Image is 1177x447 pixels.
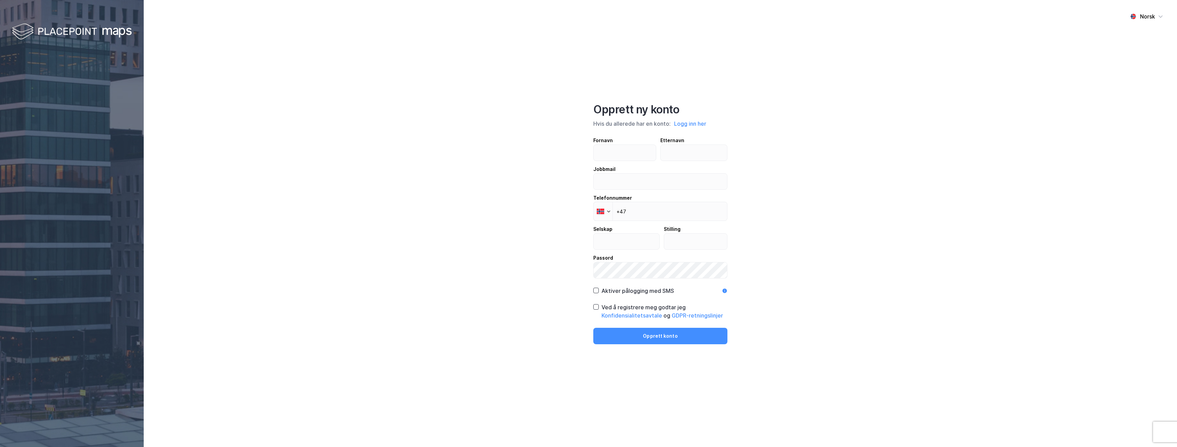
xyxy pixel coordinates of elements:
div: Ved å registrere meg godtar jeg og [602,303,727,320]
div: Selskap [593,225,660,233]
div: Telefonnummer [593,194,727,202]
div: Aktiver pålogging med SMS [602,287,674,295]
img: logo-white.f07954bde2210d2a523dddb988cd2aa7.svg [12,22,132,42]
div: Norway: + 47 [594,202,612,221]
button: Logg inn her [672,119,708,128]
button: Opprett konto [593,328,727,344]
div: Norsk [1140,12,1155,21]
div: Opprett ny konto [593,103,727,116]
div: Etternavn [660,136,728,145]
iframe: Chat Widget [1143,414,1177,447]
input: Telefonnummer [593,202,727,221]
div: Jobbmail [593,165,727,173]
div: Passord [593,254,727,262]
div: Hvis du allerede har en konto: [593,119,727,128]
div: Stilling [664,225,728,233]
div: Fornavn [593,136,656,145]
